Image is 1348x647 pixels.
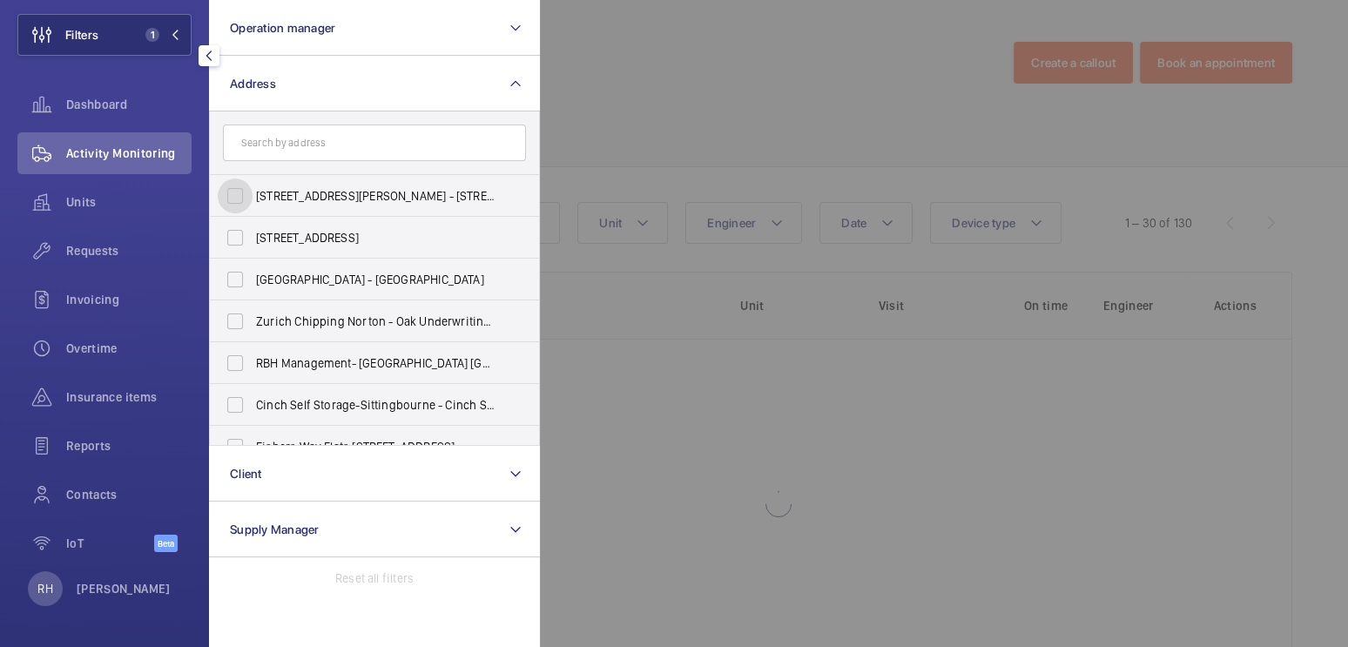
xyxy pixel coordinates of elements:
[66,193,192,211] span: Units
[66,96,192,113] span: Dashboard
[154,535,178,552] span: Beta
[65,26,98,44] span: Filters
[17,14,192,56] button: Filters1
[145,28,159,42] span: 1
[66,291,192,308] span: Invoicing
[66,145,192,162] span: Activity Monitoring
[66,486,192,503] span: Contacts
[37,580,52,597] p: RH
[77,580,171,597] p: [PERSON_NAME]
[66,437,192,455] span: Reports
[66,388,192,406] span: Insurance items
[66,535,154,552] span: IoT
[66,340,192,357] span: Overtime
[66,242,192,259] span: Requests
